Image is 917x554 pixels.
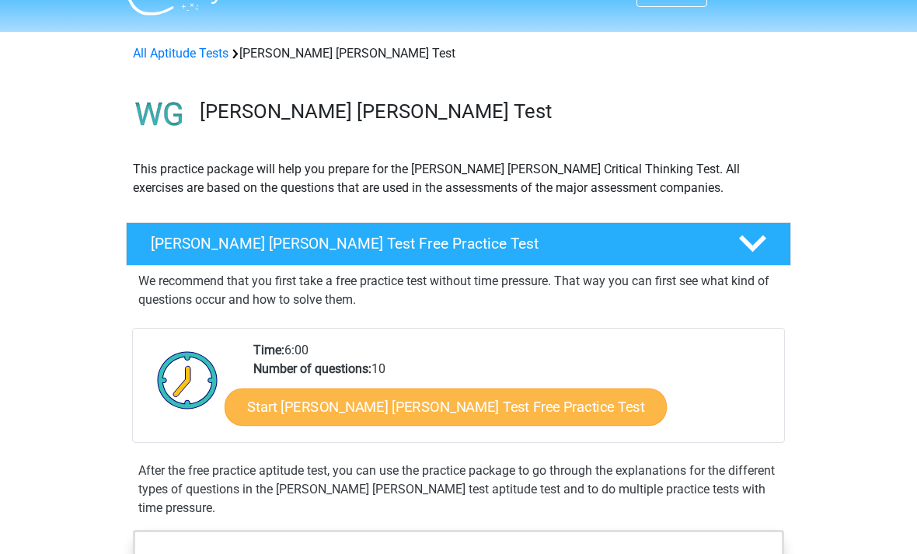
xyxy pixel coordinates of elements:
[127,45,790,64] div: [PERSON_NAME] [PERSON_NAME] Test
[133,161,784,198] p: This practice package will help you prepare for the [PERSON_NAME] [PERSON_NAME] Critical Thinking...
[253,362,371,377] b: Number of questions:
[242,342,783,443] div: 6:00 10
[133,47,228,61] a: All Aptitude Tests
[132,462,785,518] div: After the free practice aptitude test, you can use the practice package to go through the explana...
[120,223,797,267] a: [PERSON_NAME] [PERSON_NAME] Test Free Practice Test
[148,342,227,420] img: Clock
[225,389,667,427] a: Start [PERSON_NAME] [PERSON_NAME] Test Free Practice Test
[151,235,713,253] h4: [PERSON_NAME] [PERSON_NAME] Test Free Practice Test
[138,273,779,310] p: We recommend that you first take a free practice test without time pressure. That way you can fir...
[253,343,284,358] b: Time:
[200,100,779,124] h3: [PERSON_NAME] [PERSON_NAME] Test
[127,82,193,148] img: watson glaser test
